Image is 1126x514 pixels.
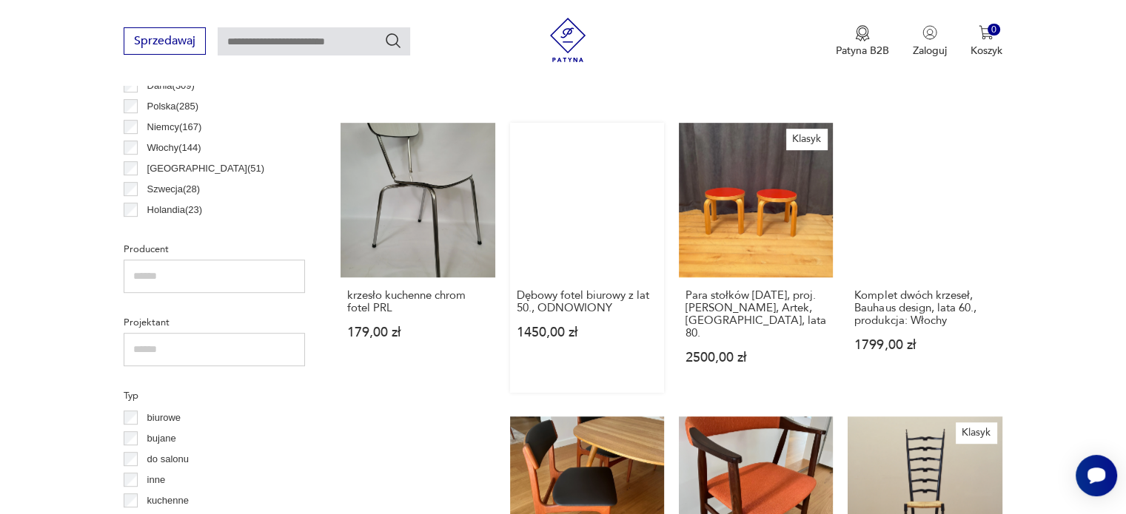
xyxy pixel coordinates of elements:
[124,388,305,404] p: Typ
[147,430,176,447] p: bujane
[686,289,826,339] h3: Para stołków [DATE], proj. [PERSON_NAME], Artek, [GEOGRAPHIC_DATA], lata 80.
[147,493,189,509] p: kuchenne
[341,123,495,392] a: krzesło kuchenne chrom fotel PRLkrzesło kuchenne chrom fotel PRL179,00 zł
[347,326,488,339] p: 179,00 zł
[836,25,889,58] button: Patyna B2B
[546,18,590,62] img: Patyna - sklep z meblami i dekoracjami vintage
[147,451,189,467] p: do salonu
[686,351,826,364] p: 2500,00 zł
[147,202,202,218] p: Holandia ( 23 )
[979,25,993,40] img: Ikona koszyka
[913,25,947,58] button: Zaloguj
[517,326,657,339] p: 1450,00 zł
[147,472,166,488] p: inne
[347,289,488,314] h3: krzesło kuchenne chrom fotel PRL
[147,410,181,426] p: biurowe
[855,25,870,41] img: Ikona medalu
[971,44,1002,58] p: Koszyk
[848,123,1002,392] a: Komplet dwóch krzeseł, Bauhaus design, lata 60., produkcja: WłochyKomplet dwóch krzeseł, Bauhaus ...
[124,241,305,257] p: Producent
[1076,455,1117,496] iframe: Smartsupp widget button
[147,119,202,135] p: Niemcy ( 167 )
[147,223,197,239] p: Czechy ( 20 )
[836,25,889,58] a: Ikona medaluPatyna B2B
[854,339,995,351] p: 1799,00 zł
[147,140,201,156] p: Włochy ( 144 )
[147,160,264,177] p: [GEOGRAPHIC_DATA] ( 51 )
[147,181,201,197] p: Szwecja ( 28 )
[922,25,937,40] img: Ikonka użytkownika
[988,24,1000,36] div: 0
[510,123,664,392] a: Dębowy fotel biurowy z lat 50., ODNOWIONYDębowy fotel biurowy z lat 50., ODNOWIONY1450,00 zł
[147,98,198,115] p: Polska ( 285 )
[971,25,1002,58] button: 0Koszyk
[124,37,206,47] a: Sprzedawaj
[854,289,995,327] h3: Komplet dwóch krzeseł, Bauhaus design, lata 60., produkcja: Włochy
[124,27,206,55] button: Sprzedawaj
[836,44,889,58] p: Patyna B2B
[517,289,657,314] h3: Dębowy fotel biurowy z lat 50., ODNOWIONY
[679,123,833,392] a: KlasykPara stołków NE60, proj. Alvar Aalto, Artek, Finlandia, lata 80.Para stołków [DATE], proj. ...
[913,44,947,58] p: Zaloguj
[384,32,402,50] button: Szukaj
[147,78,195,94] p: Dania ( 309 )
[124,314,305,331] p: Projektant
